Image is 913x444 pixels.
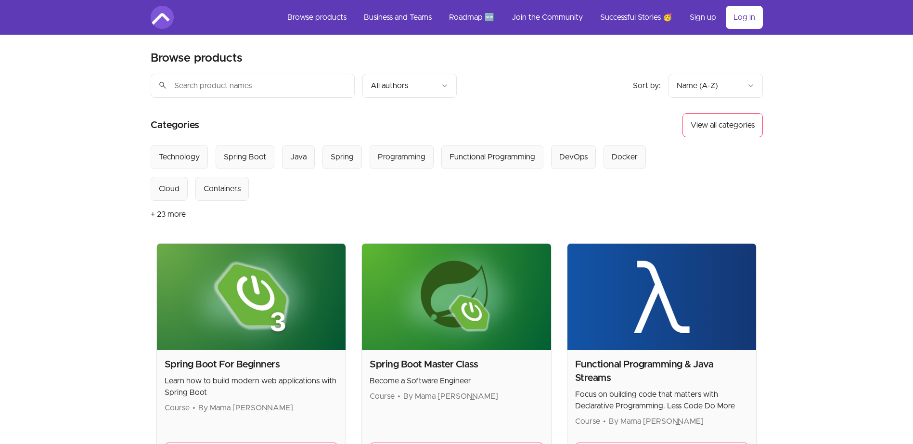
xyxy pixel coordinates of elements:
button: Product sort options [669,74,763,98]
h2: Functional Programming & Java Streams [575,358,749,385]
div: DevOps [559,151,588,163]
div: Technology [159,151,200,163]
span: • [193,404,195,412]
h2: Categories [151,113,199,137]
span: • [398,392,400,400]
a: Sign up [682,6,724,29]
span: • [603,418,606,425]
input: Search product names [151,74,355,98]
img: Product image for Spring Boot Master Class [362,244,551,350]
img: Product image for Spring Boot For Beginners [157,244,346,350]
h2: Spring Boot For Beginners [165,358,338,371]
a: Browse products [280,6,354,29]
div: Functional Programming [450,151,535,163]
a: Business and Teams [356,6,439,29]
span: By Mama [PERSON_NAME] [403,392,498,400]
a: Roadmap 🆕 [441,6,502,29]
div: Cloud [159,183,180,195]
span: Course [370,392,395,400]
span: search [158,78,167,92]
img: Product image for Functional Programming & Java Streams [567,244,757,350]
img: Amigoscode logo [151,6,174,29]
nav: Main [280,6,763,29]
span: Sort by: [633,82,661,90]
p: Focus on building code that matters with Declarative Programming. Less Code Do More [575,389,749,412]
span: By Mama [PERSON_NAME] [198,404,293,412]
button: + 23 more [151,201,186,228]
p: Become a Software Engineer [370,375,543,387]
div: Containers [204,183,241,195]
a: Successful Stories 🥳 [592,6,680,29]
div: Docker [612,151,638,163]
p: Learn how to build modern web applications with Spring Boot [165,375,338,398]
a: Log in [726,6,763,29]
h2: Browse products [151,51,243,66]
a: Join the Community [504,6,591,29]
button: Filter by author [362,74,457,98]
h2: Spring Boot Master Class [370,358,543,371]
button: View all categories [682,113,763,137]
span: Course [575,418,600,425]
div: Spring [331,151,354,163]
span: By Mama [PERSON_NAME] [609,418,704,425]
div: Programming [378,151,425,163]
div: Spring Boot [224,151,266,163]
span: Course [165,404,190,412]
div: Java [290,151,307,163]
